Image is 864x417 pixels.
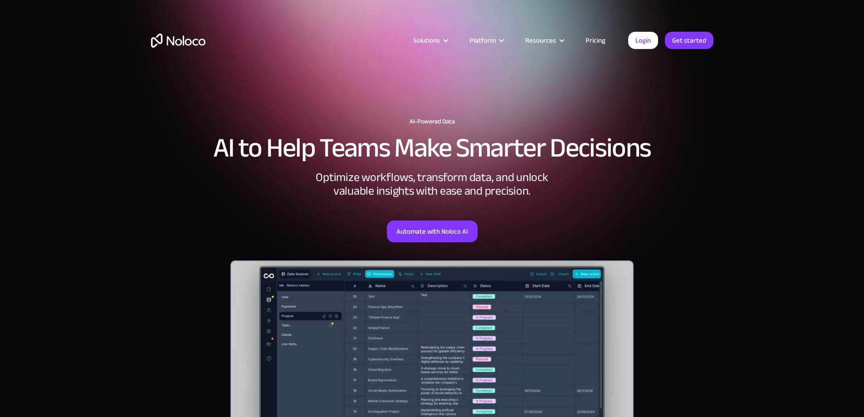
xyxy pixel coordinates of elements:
[413,34,440,46] div: Solutions
[151,34,205,48] a: home
[525,34,556,46] div: Resources
[387,221,478,242] a: Automate with Noloco AI
[296,171,568,198] div: Optimize workflows, transform data, and unlock valuable insights with ease and precision.
[469,34,496,46] div: Platform
[151,134,713,162] h2: AI to Help Teams Make Smarter Decisions
[514,34,574,46] div: Resources
[458,34,514,46] div: Platform
[402,34,458,46] div: Solutions
[151,118,713,125] h1: AI-Powered Data
[665,32,713,49] a: Get started
[574,34,617,46] a: Pricing
[628,32,658,49] a: Login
